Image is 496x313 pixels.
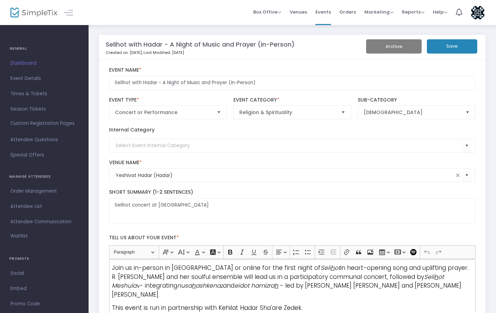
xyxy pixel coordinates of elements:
[109,76,476,90] input: Enter Event Name
[10,89,78,98] span: Times & Tickets
[10,74,78,83] span: Event Details
[10,59,78,68] span: Dashboard
[315,3,331,21] span: Events
[112,264,321,272] span: Join us in-person in [GEOGRAPHIC_DATA] or online for the first night of
[463,106,472,119] button: Select
[433,9,447,15] span: Help
[10,299,78,308] span: Promo Code
[112,264,469,281] span: in heart-opening song and uplifting prayer. R. [PERSON_NAME] and her soulful ensemble will lead u...
[109,245,476,259] div: Editor toolbar
[109,67,476,73] label: Event Name
[10,284,78,293] span: Embed
[339,3,356,21] span: Orders
[366,39,422,54] button: Archive
[142,50,184,55] span: , Last Modified: [DATE]
[462,138,472,153] button: Select
[462,168,472,183] button: Select
[110,247,157,258] button: Paragraph
[10,233,28,240] span: Waitlist
[290,3,307,21] span: Venues
[434,273,438,281] u: h
[338,106,348,119] button: Select
[10,151,78,160] span: Special Offers
[10,105,78,114] span: Season Tickets
[358,97,476,103] label: Sub-Category
[10,187,78,196] span: Order Management
[140,281,177,290] span: - integrating
[114,248,150,256] span: Paragraph
[116,142,462,149] input: Select Event Internal Category
[233,97,351,103] label: Event Category
[364,9,394,15] span: Marketing
[10,217,78,226] span: Attendee Communication
[109,97,227,103] label: Event Type
[454,171,462,179] span: clear
[9,252,79,266] h4: PROMOTE
[10,120,75,127] span: Custom Registration Pages
[214,106,224,119] button: Select
[234,281,280,290] i: eidot hamizra
[402,9,424,15] span: Reports
[177,281,223,290] i: nusa ashkenaz
[112,304,303,312] span: This event is run in partnership with Kehilat Hadar Sha'are Zedek.
[239,109,336,116] span: Religion & Spirituality
[9,42,79,56] h4: GENERAL
[9,170,79,184] h4: MANAGE ATTENDEES
[253,9,281,15] span: Box Office
[106,50,355,56] p: Created on: [DATE]
[106,40,295,49] m-panel-title: Selihot with Hadar - A Night of Music and Prayer (In-Person)
[109,160,476,166] label: Venue Name
[331,264,334,272] u: h
[10,202,78,211] span: Attendee List
[115,109,211,116] span: Concert or Performance
[223,281,234,290] span: and
[427,39,477,54] button: Save
[109,188,193,195] span: Short Summary (1-2 Sentences)
[10,269,78,278] span: Social
[109,126,155,134] label: Internal Category
[364,109,460,116] span: [DEMOGRAPHIC_DATA]
[116,172,454,179] input: Select Venue
[112,281,461,299] span: - led by [PERSON_NAME] [PERSON_NAME] and [PERSON_NAME] [PERSON_NAME].
[192,281,196,290] u: h
[106,231,479,245] label: Tell us about your event
[10,135,78,144] span: Attendee Questions
[274,281,278,290] u: h
[112,273,444,290] i: Seli ot Meshulav
[321,264,340,272] i: Seli ot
